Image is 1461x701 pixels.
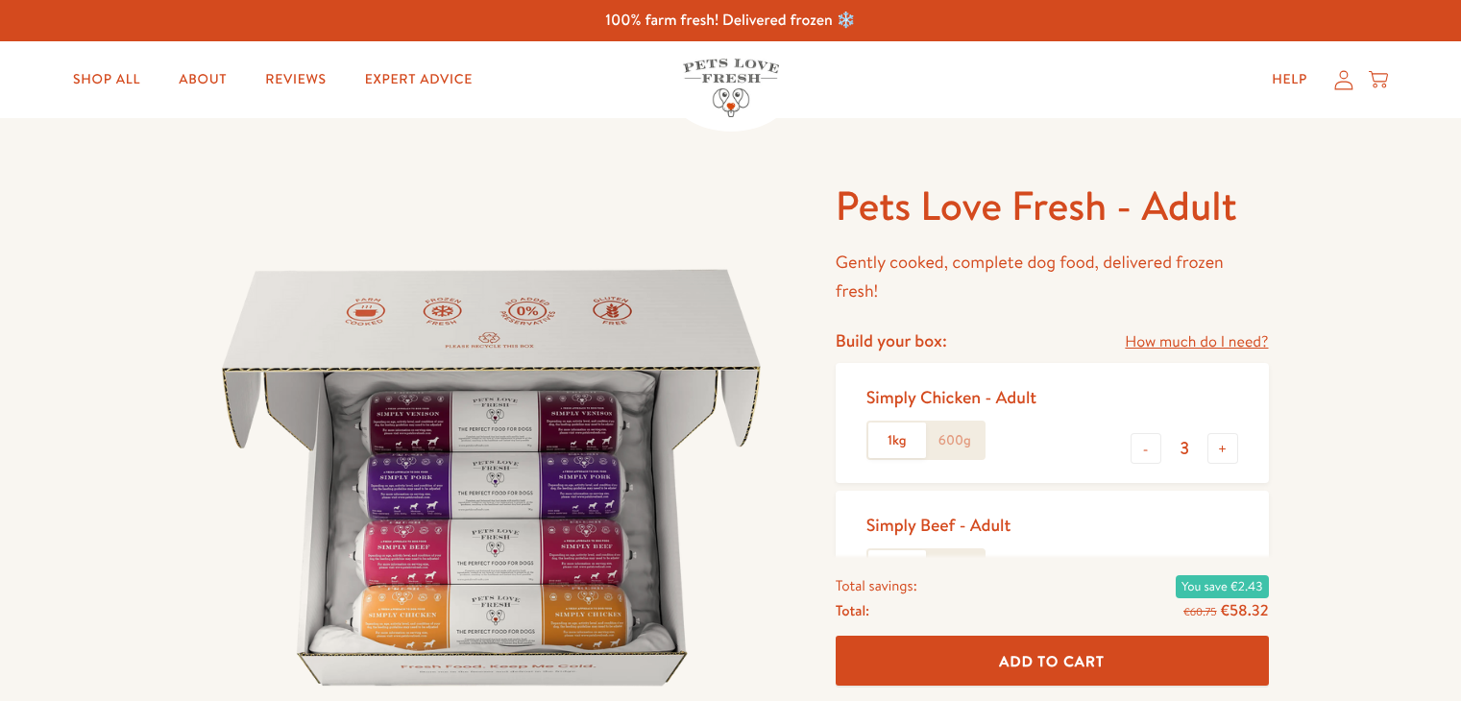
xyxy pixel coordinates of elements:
span: Add To Cart [999,650,1105,670]
img: Pets Love Fresh [683,59,779,117]
label: 600g [926,550,984,587]
a: How much do I need? [1125,329,1268,355]
h4: Build your box: [836,329,947,351]
span: You save €2.43 [1176,574,1268,597]
s: €60.75 [1183,603,1216,618]
button: - [1131,433,1161,464]
a: Reviews [250,60,341,99]
div: Simply Beef - Adult [866,514,1011,536]
a: Shop All [58,60,156,99]
button: + [1207,433,1238,464]
a: Expert Advice [350,60,488,99]
h1: Pets Love Fresh - Adult [836,180,1269,232]
p: Gently cooked, complete dog food, delivered frozen fresh! [836,248,1269,306]
a: About [163,60,242,99]
label: 1kg [868,423,926,459]
label: 1kg [868,550,926,587]
a: Help [1256,60,1323,99]
button: Add To Cart [836,636,1269,687]
span: Total: [836,597,869,622]
label: 600g [926,423,984,459]
span: Total savings: [836,572,917,597]
span: €58.32 [1220,599,1268,620]
div: Simply Chicken - Adult [866,386,1036,408]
